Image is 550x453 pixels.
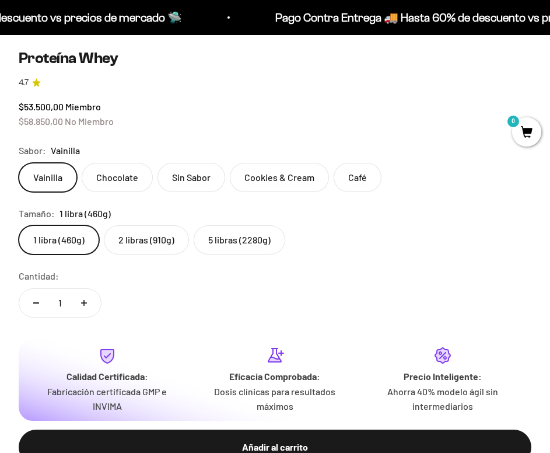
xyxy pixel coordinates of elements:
[66,371,148,382] strong: Calidad Certificada:
[19,76,29,89] span: 4.7
[19,116,63,127] span: $58.850,00
[67,289,101,317] button: Aumentar cantidad
[59,206,111,221] span: 1 libra (460g)
[33,384,182,414] p: Fabricación certificada GMP e INVIMA
[512,127,541,140] a: 0
[65,116,114,127] span: No Miembro
[19,143,46,158] legend: Sabor:
[19,269,59,284] label: Cantidad:
[404,371,482,382] strong: Precio Inteligente:
[19,206,55,221] legend: Tamaño:
[51,143,80,158] span: Vainilla
[19,289,53,317] button: Reducir cantidad
[19,101,64,112] span: $53.500,00
[506,114,520,128] mark: 0
[368,384,517,414] p: Ahorra 40% modelo ágil sin intermediarios
[65,101,101,112] span: Miembro
[229,371,320,382] strong: Eficacia Comprobada:
[19,49,531,67] h1: Proteína Whey
[201,384,350,414] p: Dosis clínicas para resultados máximos
[19,76,531,89] a: 4.74.7 de 5.0 estrellas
